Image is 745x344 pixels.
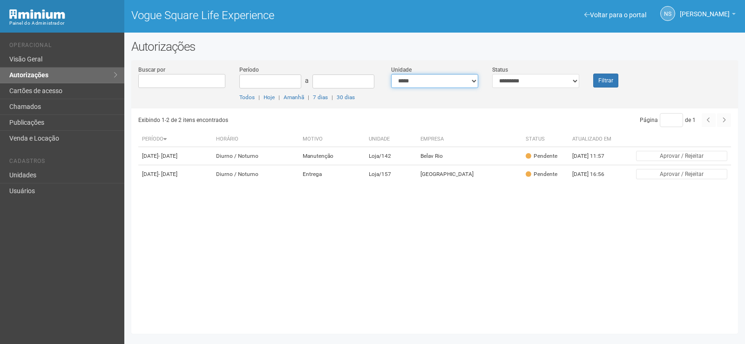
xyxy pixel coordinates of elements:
[365,147,417,165] td: Loja/142
[9,19,117,27] div: Painel do Administrador
[593,74,618,88] button: Filtrar
[337,94,355,101] a: 30 dias
[391,66,412,74] label: Unidade
[239,94,255,101] a: Todos
[636,169,727,179] button: Aprovar / Rejeitar
[569,165,620,183] td: [DATE] 16:56
[680,1,730,18] span: Nicolle Silva
[284,94,304,101] a: Amanhã
[138,165,213,183] td: [DATE]
[313,94,328,101] a: 7 dias
[131,40,738,54] h2: Autorizações
[138,113,432,127] div: Exibindo 1-2 de 2 itens encontrados
[365,165,417,183] td: Loja/157
[9,42,117,52] li: Operacional
[680,12,736,19] a: [PERSON_NAME]
[569,147,620,165] td: [DATE] 11:57
[522,132,569,147] th: Status
[131,9,428,21] h1: Vogue Square Life Experience
[640,117,696,123] span: Página de 1
[526,170,557,178] div: Pendente
[158,153,177,159] span: - [DATE]
[584,11,646,19] a: Voltar para o portal
[158,171,177,177] span: - [DATE]
[417,132,522,147] th: Empresa
[299,132,365,147] th: Motivo
[239,66,259,74] label: Período
[299,165,365,183] td: Entrega
[138,66,165,74] label: Buscar por
[332,94,333,101] span: |
[9,9,65,19] img: Minium
[212,132,299,147] th: Horário
[636,151,727,161] button: Aprovar / Rejeitar
[660,6,675,21] a: NS
[305,77,309,84] span: a
[258,94,260,101] span: |
[138,147,213,165] td: [DATE]
[526,152,557,160] div: Pendente
[492,66,508,74] label: Status
[365,132,417,147] th: Unidade
[308,94,309,101] span: |
[569,132,620,147] th: Atualizado em
[278,94,280,101] span: |
[417,165,522,183] td: [GEOGRAPHIC_DATA]
[299,147,365,165] td: Manutenção
[417,147,522,165] td: Belav Rio
[264,94,275,101] a: Hoje
[138,132,213,147] th: Período
[212,165,299,183] td: Diurno / Noturno
[9,158,117,168] li: Cadastros
[212,147,299,165] td: Diurno / Noturno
